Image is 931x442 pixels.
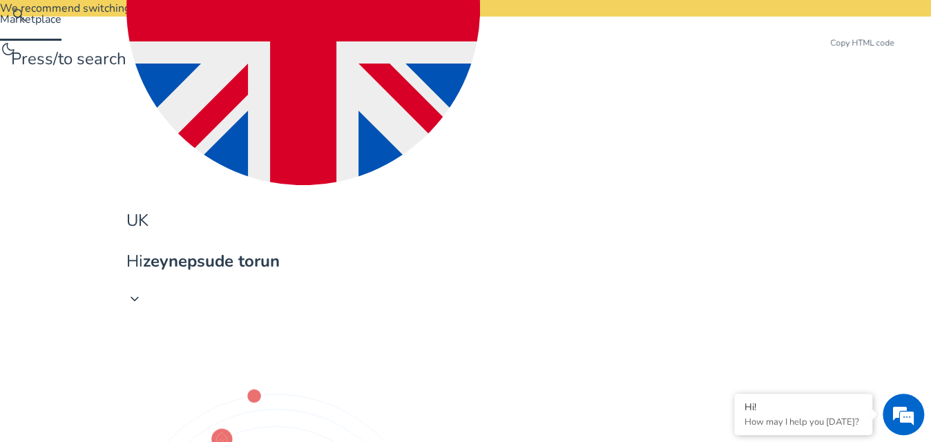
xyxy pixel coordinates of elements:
[825,34,899,52] div: Copy HTML code
[126,249,480,273] p: Hi
[11,47,126,71] p: Press to search
[745,401,862,414] div: Hi!
[126,291,143,307] span: keyboard_arrow_down
[745,416,862,428] p: How may I help you today?
[143,250,280,272] b: zeynepsude torun
[126,209,480,233] p: UK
